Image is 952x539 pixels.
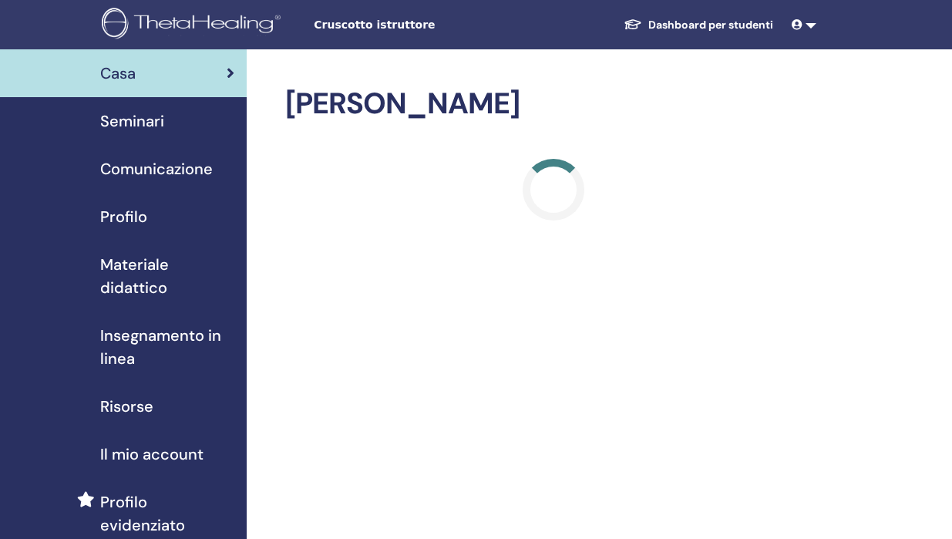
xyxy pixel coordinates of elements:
[100,443,204,466] span: Il mio account
[102,8,286,42] img: logo.png
[100,205,147,228] span: Profilo
[100,490,234,537] span: Profilo evidenziato
[624,18,642,31] img: graduation-cap-white.svg
[100,62,136,85] span: Casa
[100,157,213,180] span: Comunicazione
[611,11,785,39] a: Dashboard per studenti
[285,86,822,122] h2: [PERSON_NAME]
[100,324,234,370] span: Insegnamento in linea
[100,253,234,299] span: Materiale didattico
[100,109,164,133] span: Seminari
[100,395,153,418] span: Risorse
[314,17,545,33] span: Cruscotto istruttore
